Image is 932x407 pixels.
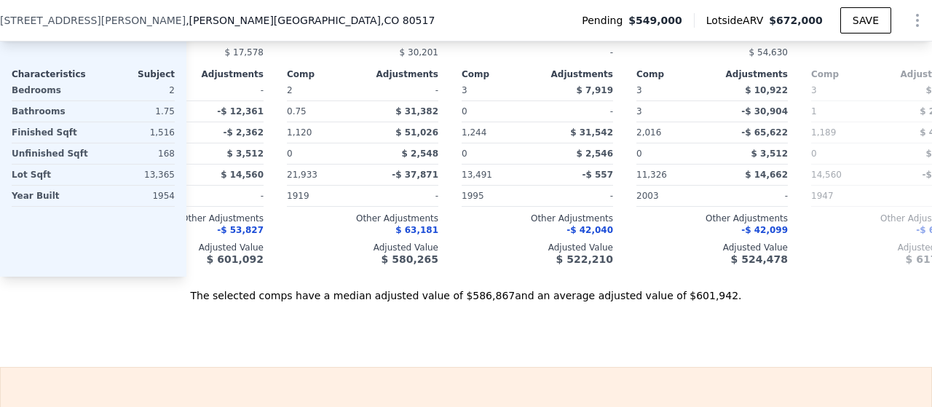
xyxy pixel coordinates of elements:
span: Lotside ARV [706,13,769,28]
div: - [540,101,613,122]
span: 3 [811,85,817,95]
span: $ 31,542 [570,127,613,138]
div: 1919 [287,186,360,206]
div: 13,365 [96,165,175,185]
div: Bathrooms [12,101,90,122]
div: Adjusted Value [112,242,264,253]
div: - [462,42,613,63]
div: 168 [96,143,175,164]
div: 1947 [811,186,884,206]
span: , CO 80517 [381,15,435,26]
div: Finished Sqft [12,122,90,143]
div: - [366,80,438,100]
span: $672,000 [769,15,823,26]
span: $ 580,265 [382,253,438,265]
span: 0 [462,149,467,159]
div: 0.75 [287,101,360,122]
span: $ 601,092 [207,253,264,265]
div: Other Adjustments [112,213,264,224]
span: -$ 557 [582,170,613,180]
div: Other Adjustments [462,213,613,224]
span: -$ 30,904 [741,106,788,116]
div: Comp [811,68,887,80]
span: -$ 65,622 [741,127,788,138]
span: 0 [636,149,642,159]
div: Adjusted Value [287,242,438,253]
div: 1 [811,101,884,122]
span: 0 [811,149,817,159]
span: $ 3,512 [751,149,788,159]
span: $ 51,026 [395,127,438,138]
span: -$ 2,362 [224,127,264,138]
span: 1,189 [811,127,836,138]
span: -$ 37,871 [392,170,438,180]
span: Pending [582,13,628,28]
div: Adjusted Value [636,242,788,253]
span: -$ 12,361 [217,106,264,116]
button: SAVE [840,7,891,33]
span: $ 2,548 [402,149,438,159]
span: 3 [636,85,642,95]
div: 0 [462,101,534,122]
div: Year Built [12,186,90,206]
div: 1.75 [96,101,175,122]
span: $ 7,919 [577,85,613,95]
span: 14,560 [811,170,842,180]
div: Adjustments [363,68,438,80]
span: $549,000 [628,13,682,28]
span: $ 31,382 [395,106,438,116]
span: -$ 53,827 [217,225,264,235]
span: $ 524,478 [731,253,788,265]
div: Comp [636,68,712,80]
div: - [540,186,613,206]
div: Lot Sqft [12,165,90,185]
div: Other Adjustments [287,213,438,224]
div: - [191,186,264,206]
div: Subject [93,68,175,80]
div: Adjustments [188,68,264,80]
div: Unfinished Sqft [12,143,90,164]
span: $ 54,630 [749,47,788,58]
div: - [715,186,788,206]
span: 2,016 [636,127,661,138]
div: 1995 [462,186,534,206]
span: 11,326 [636,170,667,180]
div: Adjustments [712,68,788,80]
span: 1,120 [287,127,312,138]
div: 3 [636,101,709,122]
span: $ 10,922 [745,85,788,95]
div: Comp [287,68,363,80]
span: $ 3,512 [227,149,264,159]
span: $ 14,662 [745,170,788,180]
div: Adjusted Value [462,242,613,253]
div: - [366,186,438,206]
div: Comp [462,68,537,80]
span: 13,491 [462,170,492,180]
span: $ 2,546 [577,149,613,159]
div: Other Adjustments [636,213,788,224]
div: 2003 [636,186,709,206]
span: , [PERSON_NAME][GEOGRAPHIC_DATA] [186,13,435,28]
span: -$ 42,040 [566,225,613,235]
span: $ 63,181 [395,225,438,235]
span: $ 522,210 [556,253,613,265]
span: 1,244 [462,127,486,138]
div: 2 [96,80,175,100]
button: Show Options [903,6,932,35]
div: - [191,80,264,100]
div: Adjustments [537,68,613,80]
span: 0 [287,149,293,159]
div: Characteristics [12,68,93,80]
span: 2 [287,85,293,95]
div: 1,516 [96,122,175,143]
span: $ 14,560 [221,170,264,180]
span: -$ 42,099 [741,225,788,235]
span: $ 17,578 [225,47,264,58]
span: $ 30,201 [400,47,438,58]
div: Bedrooms [12,80,90,100]
div: 1954 [96,186,175,206]
span: 21,933 [287,170,317,180]
span: 3 [462,85,467,95]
